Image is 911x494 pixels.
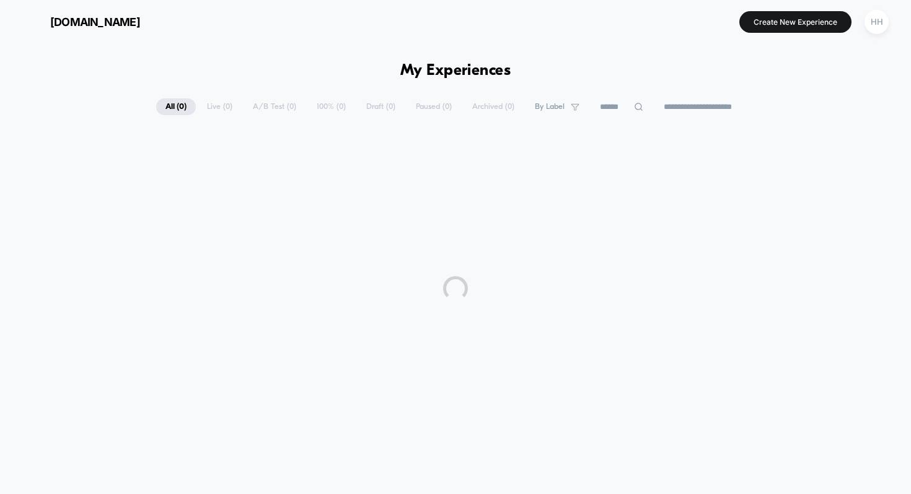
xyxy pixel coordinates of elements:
[865,10,889,34] div: HH
[535,102,565,111] span: By Label
[739,11,852,33] button: Create New Experience
[19,12,144,32] button: [DOMAIN_NAME]
[50,15,140,28] span: [DOMAIN_NAME]
[400,62,511,80] h1: My Experiences
[861,9,892,35] button: HH
[156,98,196,115] span: All ( 0 )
